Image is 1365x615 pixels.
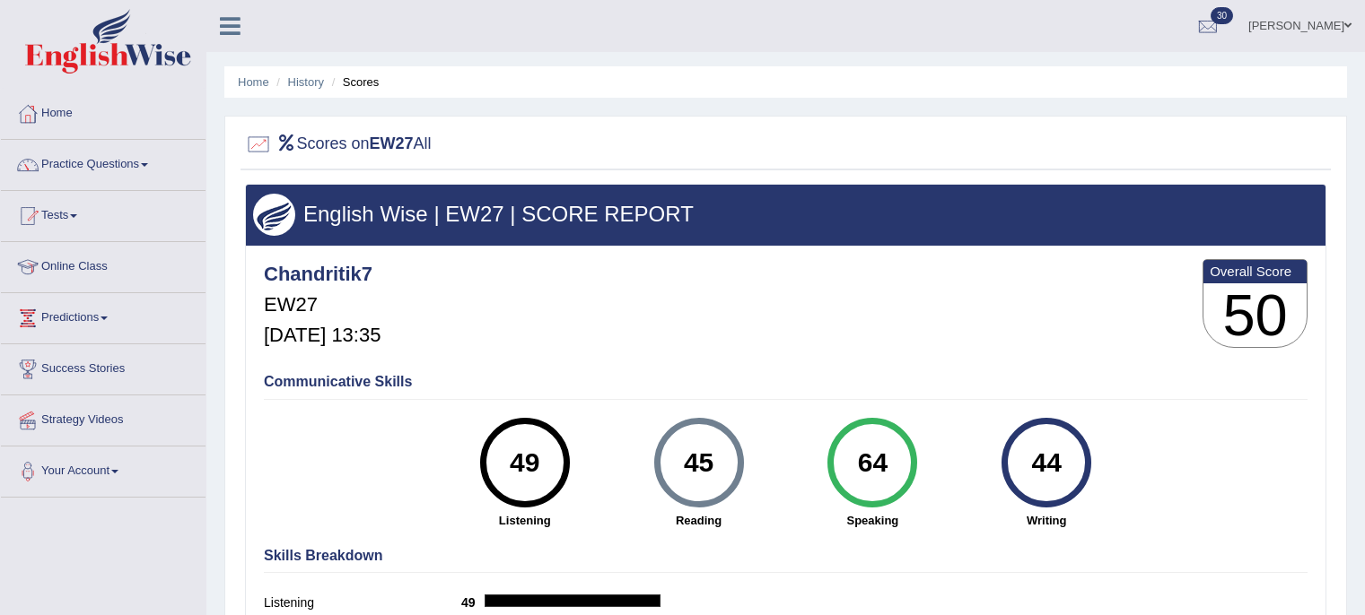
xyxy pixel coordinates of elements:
b: Overall Score [1210,264,1300,279]
div: 49 [492,425,557,500]
h3: English Wise | EW27 | SCORE REPORT [253,203,1318,226]
h3: 50 [1203,283,1307,348]
h4: Chandritik7 [264,264,381,285]
strong: Reading [621,512,777,529]
a: Your Account [1,446,206,491]
h5: EW27 [264,294,381,316]
a: Predictions [1,293,206,338]
strong: Listening [447,512,603,529]
h2: Scores on All [245,131,432,158]
a: Success Stories [1,344,206,389]
h4: Communicative Skills [264,374,1308,390]
a: Home [1,89,206,134]
label: Listening [264,593,461,612]
a: History [288,75,324,89]
a: Online Class [1,242,206,287]
a: Practice Questions [1,140,206,185]
strong: Speaking [794,512,950,529]
div: 44 [1014,425,1080,500]
div: 64 [840,425,906,500]
b: 49 [461,595,485,610]
span: 30 [1211,7,1233,24]
h4: Skills Breakdown [264,548,1308,564]
a: Strategy Videos [1,395,206,440]
strong: Writing [968,512,1124,529]
b: EW27 [370,134,414,152]
h5: [DATE] 13:35 [264,325,381,346]
a: Home [238,75,269,89]
div: 45 [666,425,731,500]
a: Tests [1,191,206,236]
img: wings.png [253,194,295,236]
li: Scores [328,74,380,91]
